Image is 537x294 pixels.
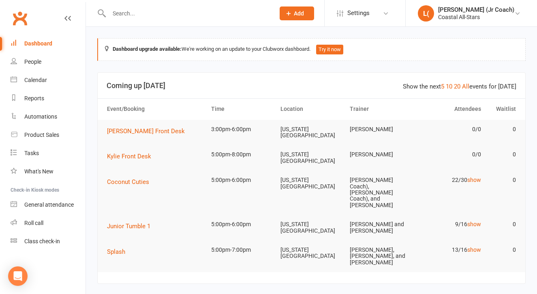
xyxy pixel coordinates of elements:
strong: Dashboard upgrade available: [113,46,182,52]
div: General attendance [24,201,74,208]
td: 0 [485,240,520,259]
a: Class kiosk mode [11,232,86,251]
div: Dashboard [24,40,52,47]
th: Trainer [346,99,415,119]
a: 5 [441,83,444,90]
span: Kylie Front Desk [107,153,151,160]
input: Search... [107,8,269,19]
span: Junior Tumble 1 [107,223,150,230]
a: Product Sales [11,126,86,144]
td: 0/0 [415,145,485,164]
a: show [467,177,481,183]
td: 3:00pm-6:00pm [208,120,277,139]
td: [PERSON_NAME] Coach), [PERSON_NAME] Coach), and [PERSON_NAME] [346,171,415,215]
a: Automations [11,108,86,126]
div: Product Sales [24,132,59,138]
a: Roll call [11,214,86,232]
a: 10 [446,83,452,90]
div: What's New [24,168,53,175]
a: Calendar [11,71,86,89]
td: [PERSON_NAME], [PERSON_NAME], and [PERSON_NAME] [346,240,415,272]
div: [PERSON_NAME] (Jr Coach) [438,6,514,13]
td: 5:00pm-6:00pm [208,171,277,190]
button: Junior Tumble 1 [107,221,156,231]
td: [US_STATE][GEOGRAPHIC_DATA] [277,145,346,171]
a: All [462,83,469,90]
a: Clubworx [10,8,30,28]
td: 0 [485,145,520,164]
span: Add [294,10,304,17]
div: Coastal All-Stars [438,13,514,21]
div: We're working on an update to your Clubworx dashboard. [97,38,526,61]
a: show [467,246,481,253]
td: [PERSON_NAME] and [PERSON_NAME] [346,215,415,240]
td: 9/16 [415,215,485,234]
td: 0/0 [415,120,485,139]
td: 5:00pm-6:00pm [208,215,277,234]
button: [PERSON_NAME] Front Desk [107,126,190,136]
span: [PERSON_NAME] Front Desk [107,128,185,135]
button: Coconut Cuties [107,177,155,187]
td: 22/30 [415,171,485,190]
td: [US_STATE][GEOGRAPHIC_DATA] [277,215,346,240]
td: [US_STATE][GEOGRAPHIC_DATA] [277,120,346,145]
div: Roll call [24,220,43,226]
td: [PERSON_NAME] [346,120,415,139]
div: Show the next events for [DATE] [403,82,516,91]
a: People [11,53,86,71]
button: Kylie Front Desk [107,151,157,161]
td: 0 [485,215,520,234]
a: Tasks [11,144,86,162]
th: Event/Booking [103,99,208,119]
a: General attendance kiosk mode [11,196,86,214]
td: 0 [485,171,520,190]
a: 20 [454,83,460,90]
button: Try it now [316,45,343,54]
td: 0 [485,120,520,139]
td: 13/16 [415,240,485,259]
span: Splash [107,248,125,255]
button: Add [280,6,314,20]
a: Dashboard [11,35,86,53]
span: Coconut Cuties [107,178,149,186]
div: L( [418,5,434,22]
th: Time [208,99,277,119]
div: Calendar [24,77,47,83]
th: Waitlist [485,99,520,119]
td: [US_STATE][GEOGRAPHIC_DATA] [277,240,346,266]
div: Reports [24,95,44,102]
span: Settings [347,4,370,22]
a: Reports [11,89,86,108]
h3: Coming up [DATE] [107,82,516,90]
div: People [24,58,41,65]
div: Open Intercom Messenger [8,266,28,286]
td: [PERSON_NAME] [346,145,415,164]
a: show [467,221,481,227]
th: Location [277,99,346,119]
div: Class check-in [24,238,60,244]
td: 5:00pm-7:00pm [208,240,277,259]
th: Attendees [415,99,485,119]
button: Splash [107,247,131,257]
td: 5:00pm-8:00pm [208,145,277,164]
div: Tasks [24,150,39,156]
td: [US_STATE][GEOGRAPHIC_DATA] [277,171,346,196]
a: What's New [11,162,86,181]
div: Automations [24,113,57,120]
